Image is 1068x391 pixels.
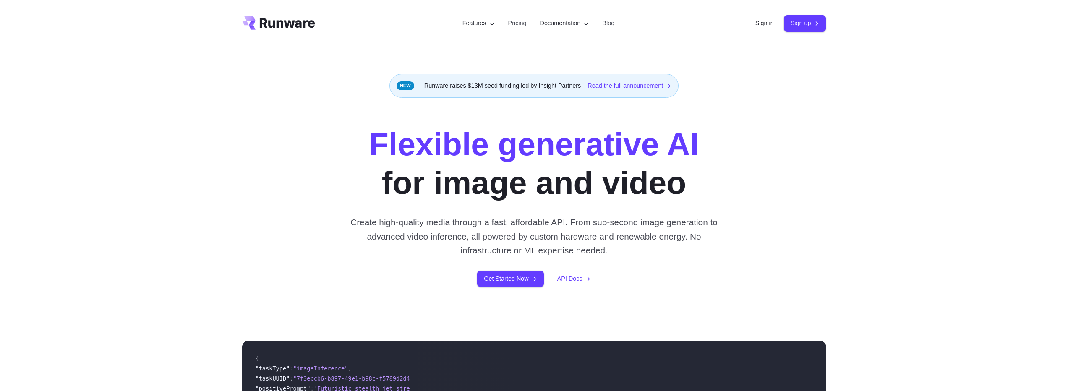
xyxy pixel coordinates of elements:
[462,18,495,28] label: Features
[293,365,348,372] span: "imageInference"
[256,365,290,372] span: "taskType"
[508,18,527,28] a: Pricing
[477,271,543,287] a: Get Started Now
[347,215,721,257] p: Create high-quality media through a fast, affordable API. From sub-second image generation to adv...
[369,126,699,162] strong: Flexible generative AI
[369,125,699,202] h1: for image and video
[602,18,614,28] a: Blog
[557,274,591,284] a: API Docs
[242,16,315,30] a: Go to /
[540,18,589,28] label: Documentation
[290,365,293,372] span: :
[256,355,259,362] span: {
[293,375,424,382] span: "7f3ebcb6-b897-49e1-b98c-f5789d2d40d7"
[389,74,679,98] div: Runware raises $13M seed funding led by Insight Partners
[290,375,293,382] span: :
[755,18,774,28] a: Sign in
[256,375,290,382] span: "taskUUID"
[588,81,671,91] a: Read the full announcement
[348,365,351,372] span: ,
[784,15,826,31] a: Sign up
